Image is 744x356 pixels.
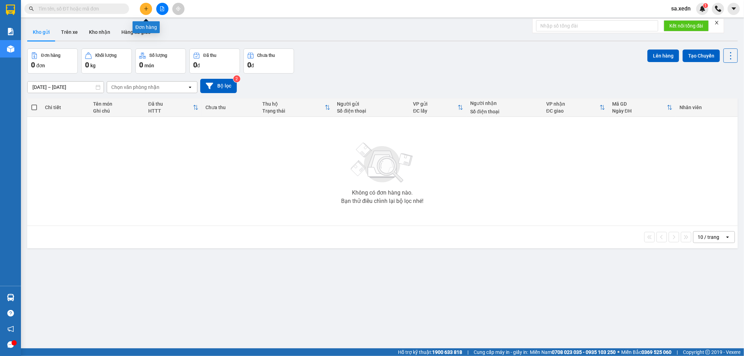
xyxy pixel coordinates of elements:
div: ĐC giao [546,108,600,114]
button: Đã thu0đ [189,48,240,74]
button: Lên hàng [647,50,679,62]
span: message [7,341,14,348]
svg: open [187,84,193,90]
div: Đơn hàng [41,53,60,58]
div: Khối lượng [95,53,117,58]
img: icon-new-feature [699,6,706,12]
sup: 2 [233,75,240,82]
span: plus [144,6,149,11]
button: file-add [156,3,168,15]
input: Tìm tên, số ĐT hoặc mã đơn [38,5,121,13]
input: Select a date range. [28,82,104,93]
img: svg+xml;base64,PHN2ZyBjbGFzcz0ibGlzdC1wbHVnX19zdmciIHhtbG5zPSJodHRwOi8vd3d3LnczLm9yZy8yMDAwL3N2Zy... [347,138,417,187]
div: Chọn văn phòng nhận [111,84,159,91]
div: Mã GD [612,101,667,107]
button: Trên xe [55,24,83,40]
div: Trạng thái [262,108,324,114]
div: VP nhận [546,101,600,107]
div: Nhân viên [679,105,734,110]
div: Chi tiết [45,105,87,110]
div: Ghi chú [93,108,141,114]
span: 0 [139,61,143,69]
svg: open [725,234,730,240]
div: Đã thu [203,53,216,58]
span: món [144,63,154,68]
button: Đơn hàng0đơn [27,48,78,74]
img: logo-vxr [6,5,15,15]
div: HTTT [148,108,193,114]
div: Bạn thử điều chỉnh lại bộ lọc nhé! [341,198,423,204]
button: Hàng đã giao [116,24,156,40]
button: plus [140,3,152,15]
div: Đã thu [148,101,193,107]
th: Toggle SortBy [409,98,467,117]
img: phone-icon [715,6,721,12]
span: aim [176,6,181,11]
div: ĐC lấy [413,108,458,114]
div: Ngày ĐH [612,108,667,114]
button: Kho nhận [83,24,116,40]
span: file-add [160,6,165,11]
div: Người nhận [470,100,539,106]
button: Tạo Chuyến [683,50,720,62]
th: Toggle SortBy [145,98,202,117]
span: notification [7,326,14,332]
span: 0 [193,61,197,69]
span: close [714,20,719,25]
div: Số điện thoại [470,109,539,114]
div: Thu hộ [262,101,324,107]
button: Kết nối tổng đài [664,20,709,31]
strong: 0708 023 035 - 0935 103 250 [552,349,616,355]
th: Toggle SortBy [543,98,609,117]
button: aim [172,3,185,15]
img: solution-icon [7,28,14,35]
div: VP gửi [413,101,458,107]
div: Chưa thu [257,53,275,58]
div: Không có đơn hàng nào. [352,190,413,196]
div: Chưa thu [205,105,256,110]
button: Chưa thu0đ [243,48,294,74]
button: Khối lượng0kg [81,48,132,74]
span: | [677,348,678,356]
span: caret-down [731,6,737,12]
div: Số điện thoại [337,108,406,114]
button: caret-down [728,3,740,15]
sup: 1 [703,3,708,8]
span: Cung cấp máy in - giấy in: [474,348,528,356]
span: 0 [31,61,35,69]
div: Số lượng [149,53,167,58]
span: Kết nối tổng đài [669,22,703,30]
span: 1 [704,3,707,8]
strong: 1900 633 818 [432,349,462,355]
button: Bộ lọc [200,79,237,93]
span: ⚪️ [617,351,619,354]
button: Số lượng0món [135,48,186,74]
th: Toggle SortBy [259,98,333,117]
span: 0 [85,61,89,69]
strong: 0369 525 060 [641,349,671,355]
span: search [29,6,34,11]
span: Miền Bắc [621,348,671,356]
div: 10 / trang [698,234,719,241]
span: copyright [705,350,710,355]
button: Kho gửi [27,24,55,40]
th: Toggle SortBy [609,98,676,117]
input: Nhập số tổng đài [536,20,658,31]
span: 0 [247,61,251,69]
span: Hỗ trợ kỹ thuật: [398,348,462,356]
span: Miền Nam [530,348,616,356]
span: sa.xedn [666,4,696,13]
img: warehouse-icon [7,45,14,53]
div: Người gửi [337,101,406,107]
div: Tên món [93,101,141,107]
span: đơn [36,63,45,68]
span: đ [251,63,254,68]
span: kg [90,63,96,68]
img: warehouse-icon [7,294,14,301]
span: đ [197,63,200,68]
span: question-circle [7,310,14,317]
span: | [467,348,468,356]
